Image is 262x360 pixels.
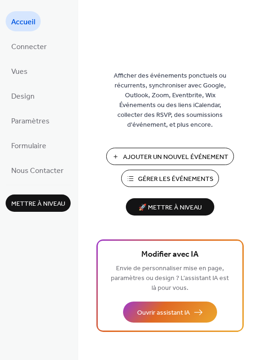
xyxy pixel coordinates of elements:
span: Mettre à niveau [11,199,65,209]
span: 🚀 Mettre à niveau [131,202,209,214]
span: Gérer les Événements [138,174,213,184]
span: Ouvrir assistant IA [137,308,190,318]
span: Nous Contacter [11,164,64,178]
button: 🚀 Mettre à niveau [126,198,214,216]
span: Ajouter Un Nouvel Événement [123,152,228,162]
a: Formulaire [6,135,52,155]
button: Mettre à niveau [6,194,71,212]
a: Paramètres [6,110,55,130]
a: Connecter [6,36,52,56]
a: Nous Contacter [6,160,69,180]
a: Design [6,86,40,106]
span: Connecter [11,40,47,54]
span: Vues [11,65,28,79]
span: Envie de personnaliser mise en page, paramètres ou design ? L’assistant IA est là pour vous. [111,262,229,295]
span: Modifier avec IA [141,248,198,261]
span: Afficher des événements ponctuels ou récurrents, synchroniser avec Google, Outlook, Zoom, Eventbr... [107,71,233,130]
a: Vues [6,61,33,81]
button: Ajouter Un Nouvel Événement [106,148,234,165]
span: Design [11,89,35,104]
span: Formulaire [11,139,46,153]
button: Ouvrir assistant IA [123,302,217,323]
span: Paramètres [11,114,50,129]
a: Accueil [6,11,41,31]
button: Gérer les Événements [121,170,219,187]
span: Accueil [11,15,35,29]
